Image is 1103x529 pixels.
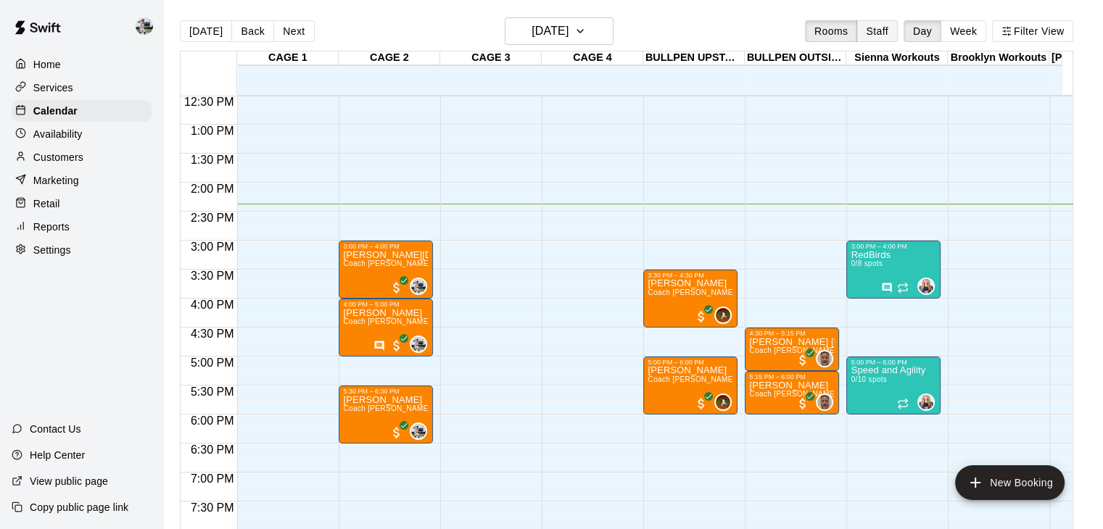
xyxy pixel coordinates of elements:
div: 3:00 PM – 4:00 PM [343,243,429,250]
p: Availability [33,127,83,141]
img: Matt Hill [411,424,426,438]
div: 4:30 PM – 5:15 PM: Coach Michael Gargano One on One [745,328,839,371]
span: 4:30 PM [187,328,238,340]
button: [DATE] [180,20,232,42]
span: Coach [PERSON_NAME] One on One [749,346,880,354]
a: Settings [12,239,152,261]
div: 4:00 PM – 5:00 PM [343,301,429,308]
a: Availability [12,123,152,145]
div: Michael Gargano [816,350,833,367]
div: 5:00 PM – 6:00 PM [851,359,936,366]
svg: Has notes [881,282,893,293]
span: 1:00 PM [187,125,238,137]
div: Cody Hansen [714,393,732,411]
p: View public page [30,474,108,488]
div: 5:30 PM – 6:30 PM [343,388,429,395]
span: All customers have paid [694,396,709,411]
span: 0/8 spots filled [851,259,883,267]
img: Cody Hansen [716,395,730,409]
button: add [955,465,1065,500]
div: CAGE 1 [237,51,339,65]
div: 5:00 PM – 6:00 PM: Speed and Agility [846,357,941,415]
div: Sienna Workouts [846,51,948,65]
span: Michael Gargano [822,350,833,367]
span: All customers have paid [389,425,404,440]
span: Matt Hill [416,278,427,295]
span: Coach [PERSON_NAME] One on One [343,259,474,267]
a: Retail [12,193,152,214]
p: Marketing [33,173,79,188]
div: 5:30 PM – 6:30 PM: Gemma Giacoletto [339,386,433,443]
p: Settings [33,243,71,257]
p: Contact Us [30,422,81,436]
a: Calendar [12,100,152,122]
span: 3:30 PM [187,270,238,282]
img: Sienna Gargano [919,395,933,409]
img: Michael Gargano [817,395,832,409]
div: Matt Hill [410,336,427,353]
div: 3:00 PM – 4:00 PM: Hudson Noel [339,241,433,299]
button: Back [231,20,274,42]
div: Sienna Gargano [917,278,935,295]
div: Brooklyn Workouts [948,51,1049,65]
div: 4:30 PM – 5:15 PM [749,330,835,337]
button: Next [273,20,314,42]
div: 5:15 PM – 6:00 PM: Coach Michael Gargano One on One [745,371,839,415]
img: Sienna Gargano [919,279,933,293]
span: 5:00 PM [187,357,238,369]
span: 3:00 PM [187,241,238,253]
button: Week [941,20,986,42]
a: Reports [12,216,152,238]
span: Sienna Gargano [923,393,935,411]
button: Rooms [805,20,857,42]
img: Matt Hill [411,337,426,351]
span: All customers have paid [796,353,810,367]
div: Marketing [12,170,152,191]
div: Matt Hill [133,12,163,41]
div: 3:00 PM – 4:00 PM [851,243,936,250]
span: Coach [PERSON_NAME] One on One [343,404,474,412]
p: Help Center [30,448,85,462]
div: Services [12,77,152,99]
span: 4:00 PM [187,299,238,311]
div: Customers [12,146,152,168]
span: Recurring event [897,282,909,293]
button: Day [904,20,941,42]
span: Coach [PERSON_NAME] One on One [749,390,880,398]
img: Matt Hill [136,17,153,35]
span: Matt Hill [416,422,427,440]
span: Cody Hansen [720,393,732,411]
p: Home [33,57,61,72]
span: 1:30 PM [187,154,238,166]
div: 5:15 PM – 6:00 PM [749,373,835,380]
span: 2:30 PM [187,212,238,224]
span: Sienna Gargano [923,278,935,295]
div: BULLPEN OUTSIDE [745,51,846,65]
p: Copy public page link [30,500,128,515]
span: 6:00 PM [187,415,238,427]
div: 3:30 PM – 4:30 PM: Roman Facer [643,270,738,328]
h6: [DATE] [532,21,569,41]
p: Services [33,80,73,95]
div: CAGE 2 [339,51,440,65]
p: Reports [33,220,70,234]
div: 4:00 PM – 5:00 PM: Coach Matt Hill One on One [339,299,433,357]
img: Michael Gargano [817,351,832,366]
div: Sienna Gargano [917,393,935,411]
span: Recurring event [897,398,909,409]
span: Coach [PERSON_NAME] Pitching One on One [648,288,809,296]
span: 12:30 PM [181,96,237,108]
div: BULLPEN UPSTAIRS [643,51,745,65]
div: 3:00 PM – 4:00 PM: RedBirds [846,241,941,299]
span: 2:00 PM [187,183,238,195]
span: All customers have paid [796,396,810,411]
a: Home [12,54,152,75]
span: 6:30 PM [187,443,238,456]
p: Retail [33,196,60,211]
button: [DATE] [505,17,614,45]
span: All customers have paid [389,280,404,295]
